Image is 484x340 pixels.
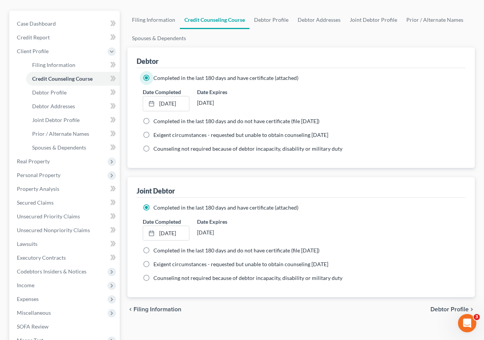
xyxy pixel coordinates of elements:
span: Unsecured Nonpriority Claims [17,227,90,233]
iframe: Intercom live chat [458,314,476,332]
span: Debtor Profile [430,306,469,312]
span: Filing Information [32,62,75,68]
a: Prior / Alternate Names [402,11,468,29]
span: Credit Report [17,34,50,41]
span: Joint Debtor Profile [32,117,80,123]
a: Credit Report [11,31,120,44]
a: Debtor Profile [249,11,293,29]
span: Completed in the last 180 days and have certificate (attached) [153,75,298,81]
span: Completed in the last 180 days and have certificate (attached) [153,204,298,211]
a: Credit Counseling Course [180,11,249,29]
span: SOFA Review [17,323,49,330]
span: Client Profile [17,48,49,54]
a: Filing Information [26,58,120,72]
span: Real Property [17,158,50,164]
span: Lawsuits [17,241,37,247]
a: [DATE] [143,226,189,241]
label: Date Expires [197,218,243,226]
span: Spouses & Dependents [32,144,86,151]
a: Debtor Profile [26,86,120,99]
button: chevron_left Filing Information [127,306,181,312]
span: Debtor Profile [32,89,67,96]
label: Date Expires [197,88,243,96]
a: Unsecured Priority Claims [11,210,120,223]
a: Spouses & Dependents [127,29,191,47]
span: 3 [474,314,480,320]
a: Unsecured Nonpriority Claims [11,223,120,237]
span: Expenses [17,296,39,302]
a: Case Dashboard [11,17,120,31]
label: Date Completed [143,88,181,96]
button: Debtor Profile chevron_right [430,306,475,312]
div: Debtor [137,57,158,66]
span: Secured Claims [17,199,54,206]
a: Filing Information [127,11,180,29]
span: Completed in the last 180 days and do not have certificate (file [DATE]) [153,247,319,254]
span: Counseling not required because of debtor incapacity, disability or military duty [153,275,342,281]
a: Spouses & Dependents [26,141,120,155]
div: [DATE] [197,226,243,239]
span: Property Analysis [17,185,59,192]
span: Prior / Alternate Names [32,130,89,137]
a: Property Analysis [11,182,120,196]
span: Unsecured Priority Claims [17,213,80,220]
span: Executory Contracts [17,254,66,261]
span: Case Dashboard [17,20,56,27]
a: Joint Debtor Profile [345,11,402,29]
div: [DATE] [197,96,243,110]
span: Income [17,282,34,288]
a: Executory Contracts [11,251,120,265]
a: Joint Debtor Profile [26,113,120,127]
span: Personal Property [17,172,60,178]
a: Credit Counseling Course [26,72,120,86]
span: Exigent circumstances - requested but unable to obtain counseling [DATE] [153,132,328,138]
a: Debtor Addresses [26,99,120,113]
a: [DATE] [143,96,189,111]
span: Exigent circumstances - requested but unable to obtain counseling [DATE] [153,261,328,267]
a: Secured Claims [11,196,120,210]
span: Completed in the last 180 days and do not have certificate (file [DATE]) [153,118,319,124]
span: Counseling not required because of debtor incapacity, disability or military duty [153,145,342,152]
a: Debtor Addresses [293,11,345,29]
i: chevron_left [127,306,134,312]
span: Credit Counseling Course [32,75,93,82]
span: Miscellaneous [17,309,51,316]
span: Debtor Addresses [32,103,75,109]
label: Date Completed [143,218,181,226]
a: Lawsuits [11,237,120,251]
span: Codebtors Insiders & Notices [17,268,86,275]
div: Joint Debtor [137,186,175,195]
span: Filing Information [134,306,181,312]
a: SOFA Review [11,320,120,333]
a: Prior / Alternate Names [26,127,120,141]
i: chevron_right [469,306,475,312]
